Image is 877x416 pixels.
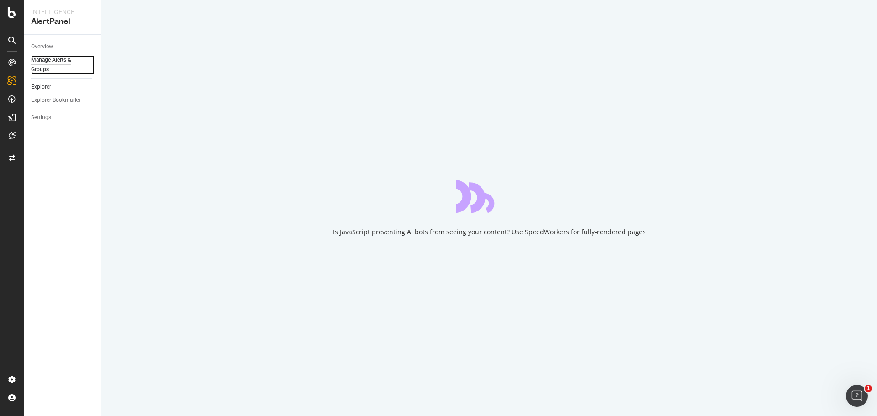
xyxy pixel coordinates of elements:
[31,113,51,122] div: Settings
[31,55,86,74] div: Manage Alerts & Groups
[333,227,646,237] div: Is JavaScript preventing AI bots from seeing your content? Use SpeedWorkers for fully-rendered pages
[31,16,94,27] div: AlertPanel
[31,7,94,16] div: Intelligence
[31,113,95,122] a: Settings
[846,385,868,407] iframe: Intercom live chat
[31,42,53,52] div: Overview
[456,180,522,213] div: animation
[865,385,872,392] span: 1
[31,82,51,92] div: Explorer
[31,95,80,105] div: Explorer Bookmarks
[31,82,95,92] a: Explorer
[31,55,95,74] a: Manage Alerts & Groups
[31,95,95,105] a: Explorer Bookmarks
[31,42,95,52] a: Overview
